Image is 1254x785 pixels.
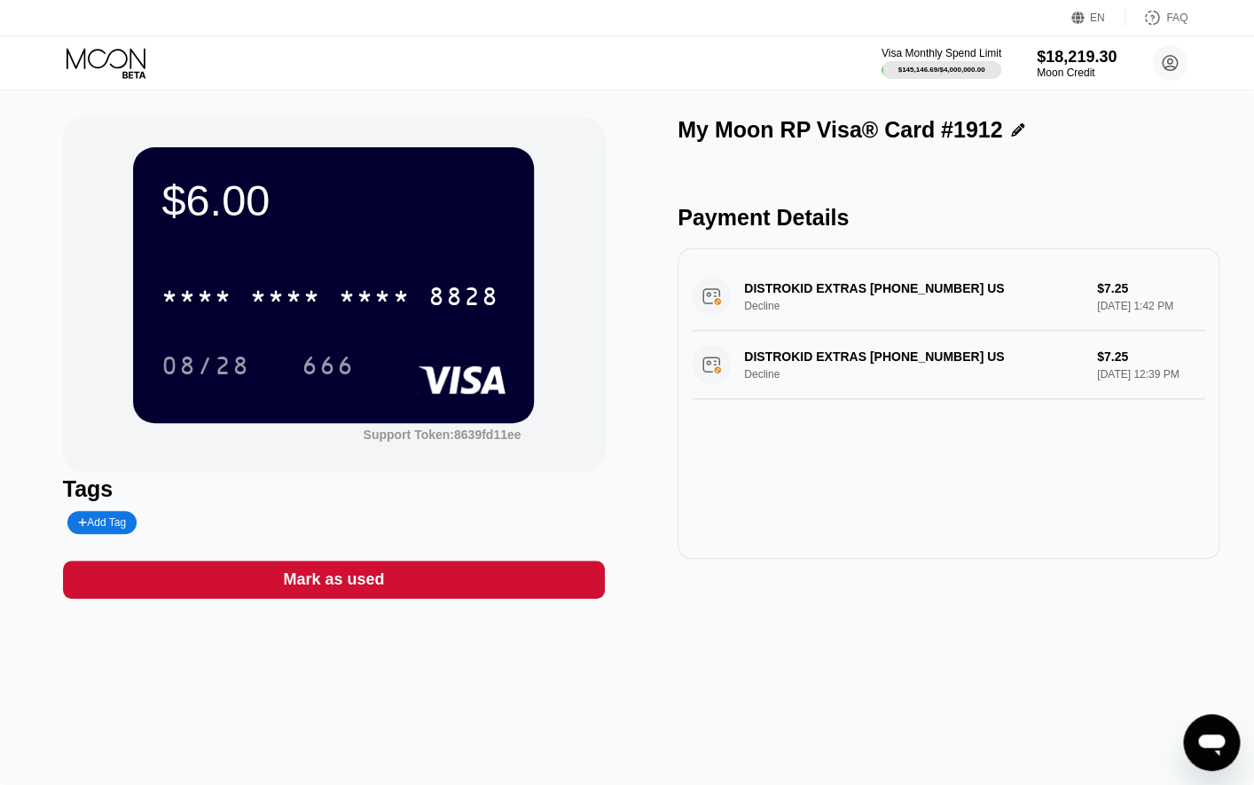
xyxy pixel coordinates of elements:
[161,354,250,382] div: 08/28
[67,511,137,534] div: Add Tag
[1125,9,1187,27] div: FAQ
[678,205,1219,231] div: Payment Details
[882,47,1001,79] div: Visa Monthly Spend Limit$145,146.69/$4,000,000.00
[1037,67,1117,79] div: Moon Credit
[363,428,521,442] div: Support Token: 8639fd11ee
[161,176,506,225] div: $6.00
[897,66,984,74] div: $145,146.69 / $4,000,000.00
[1037,48,1117,79] div: $18,219.30Moon Credit
[148,343,263,388] div: 08/28
[1090,12,1105,24] div: EN
[1183,714,1240,771] iframe: Button to launch messaging window
[363,428,521,442] div: Support Token:8639fd11ee
[1037,48,1117,67] div: $18,219.30
[288,343,368,388] div: 666
[882,47,1001,59] div: Visa Monthly Spend Limit
[63,476,605,502] div: Tags
[63,561,605,599] div: Mark as used
[1166,12,1187,24] div: FAQ
[302,354,355,382] div: 666
[427,285,498,313] div: 8828
[1071,9,1125,27] div: EN
[283,569,384,590] div: Mark as used
[78,516,126,529] div: Add Tag
[678,117,1002,143] div: My Moon RP Visa® Card #1912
